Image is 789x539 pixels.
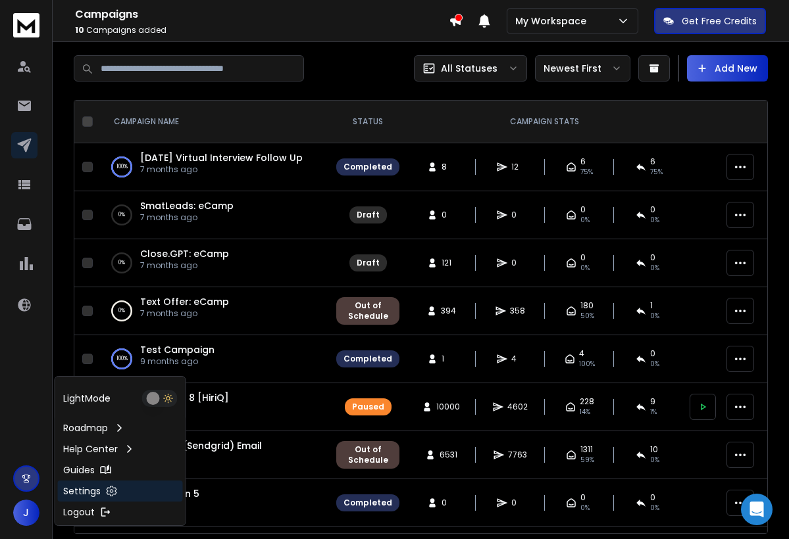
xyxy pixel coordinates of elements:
[682,14,757,28] p: Get Free Credits
[63,442,118,456] p: Help Center
[650,215,659,225] span: 0%
[140,343,215,356] span: Test Campaign
[58,417,183,438] a: Roadmap
[140,164,303,175] p: 7 months ago
[98,431,328,479] td: 17%Porkbun (Sendgrid) Emaila year ago
[98,101,328,143] th: CAMPAIGN NAME
[75,7,449,22] h1: Campaigns
[118,304,125,317] p: 0 %
[654,8,766,34] button: Get Free Credits
[63,392,111,405] p: Light Mode
[650,348,655,359] span: 0
[650,252,655,263] span: 0
[507,402,528,412] span: 4602
[407,101,682,143] th: CAMPAIGN STATS
[140,439,262,452] a: Porkbun (Sendgrid) Email
[650,167,663,177] span: 75 %
[98,479,328,527] td: 100%Campaign 5a year ago
[140,452,262,463] p: a year ago
[140,260,229,271] p: 7 months ago
[441,306,456,316] span: 394
[650,407,657,417] span: 1 %
[328,101,407,143] th: STATUS
[687,55,768,82] button: Add New
[580,252,586,263] span: 0
[580,167,593,177] span: 75 %
[741,494,773,525] div: Open Intercom Messenger
[650,503,659,513] span: 0%
[118,256,125,269] p: 0 %
[98,143,328,191] td: 100%[DATE] Virtual Interview Follow Up7 months ago
[63,463,95,477] p: Guides
[116,160,128,174] p: 100 %
[140,151,303,164] a: [DATE] Virtual Interview Follow Up
[140,212,234,223] p: 7 months ago
[650,156,655,167] span: 6
[140,308,229,319] p: 7 months ago
[344,498,392,508] div: Completed
[511,210,524,220] span: 0
[440,450,457,460] span: 6531
[580,455,594,465] span: 59 %
[344,162,392,172] div: Completed
[140,295,229,308] a: Text Offer: eCamp
[344,444,392,465] div: Out of Schedule
[579,359,595,369] span: 100 %
[98,335,328,383] td: 100%Test Campaign9 months ago
[580,215,590,225] span: 0%
[63,484,101,498] p: Settings
[580,492,586,503] span: 0
[442,498,455,508] span: 0
[98,287,328,335] td: 0%Text Offer: eCamp7 months ago
[580,396,594,407] span: 228
[116,352,128,365] p: 100 %
[441,62,497,75] p: All Statuses
[442,258,455,268] span: 121
[650,300,653,311] span: 1
[352,402,384,412] div: Paused
[650,444,658,455] span: 10
[344,354,392,364] div: Completed
[511,498,524,508] span: 0
[140,247,229,260] a: Close.GPT: eCamp
[580,156,586,167] span: 6
[442,210,455,220] span: 0
[650,204,655,215] span: 0
[510,306,525,316] span: 358
[442,162,455,172] span: 8
[344,300,392,321] div: Out of Schedule
[63,421,108,434] p: Roadmap
[58,438,183,459] a: Help Center
[118,208,125,222] p: 0 %
[580,263,590,273] span: 0%
[508,450,527,460] span: 7763
[442,354,455,364] span: 1
[140,356,215,367] p: 9 months ago
[13,500,39,526] button: J
[579,348,584,359] span: 4
[58,480,183,502] a: Settings
[650,492,655,503] span: 0
[650,263,659,273] span: 0%
[580,311,594,321] span: 50 %
[357,258,380,268] div: Draft
[75,25,449,35] p: Campaigns added
[650,311,659,321] span: 0 %
[511,258,524,268] span: 0
[140,199,234,212] a: SmatLeads: eCamp
[511,354,524,364] span: 4
[98,383,328,431] td: 14%RiB Camp 8 [HiriQ][DATE]
[13,13,39,37] img: logo
[580,204,586,215] span: 0
[63,505,95,519] p: Logout
[515,14,592,28] p: My Workspace
[436,402,460,412] span: 10000
[580,444,593,455] span: 1311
